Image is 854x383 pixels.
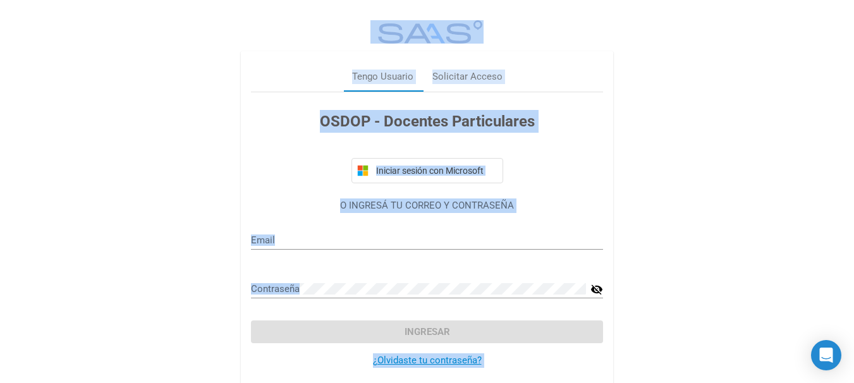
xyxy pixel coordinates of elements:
[251,110,603,133] h3: OSDOP - Docentes Particulares
[251,320,603,343] button: Ingresar
[251,198,603,213] p: O INGRESÁ TU CORREO Y CONTRASEÑA
[352,70,413,84] div: Tengo Usuario
[351,158,503,183] button: Iniciar sesión con Microsoft
[590,282,603,297] mat-icon: visibility_off
[374,166,497,176] span: Iniciar sesión con Microsoft
[811,340,841,370] div: Open Intercom Messenger
[432,70,503,84] div: Solicitar Acceso
[405,326,450,337] span: Ingresar
[373,355,482,366] a: ¿Olvidaste tu contraseña?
